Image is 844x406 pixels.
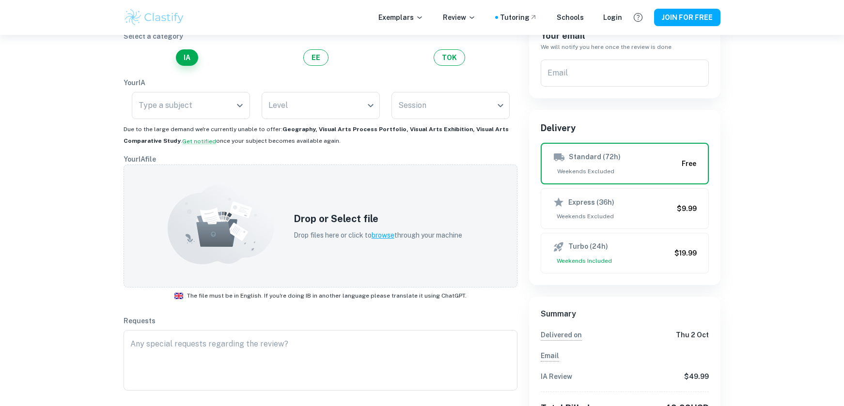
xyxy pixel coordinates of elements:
span: Due to the large demand we're currently unable to offer: . once your subject becomes available ag... [124,126,509,144]
h6: Standard (72h) [569,151,621,163]
h6: $19.99 [674,248,697,258]
a: Tutoring [500,12,537,23]
h6: We will notify you here once the review is done [541,43,709,52]
p: Review [443,12,476,23]
a: Login [603,12,622,23]
span: browse [372,231,394,239]
p: IA Review [541,371,572,382]
b: Geography, Visual Arts Process Portfolio, Visual Arts Exhibition, Visual Arts Comparative Study [124,126,509,144]
span: Weekends Excluded [553,212,673,221]
h6: Express (36h) [568,197,614,208]
h6: $9.99 [677,203,697,214]
span: The file must be in English. If you're doing IB in another language please translate it using Cha... [187,291,467,300]
h6: Turbo (24h) [568,241,608,253]
p: Delivery in 3 business days. Weekends don't count. It's possible that the review will be delivere... [541,330,582,341]
p: Drop files here or click to through your machine [294,230,462,241]
p: Requests [124,316,517,326]
img: Clastify logo [124,8,185,27]
img: ic_flag_en.svg [174,293,183,299]
p: $ 49.99 [684,371,709,382]
button: Express (36h)Weekends Excluded$9.99 [541,188,709,229]
button: EE [303,49,328,66]
input: We'll contact you here [541,60,709,87]
a: Schools [557,12,584,23]
p: Exemplars [378,12,423,23]
p: We will notify you here once your review is completed [541,350,559,361]
span: Weekends Excluded [553,167,678,176]
h6: Delivery [541,121,709,135]
h6: Your email [541,29,709,43]
button: Help and Feedback [630,9,646,26]
p: Select a category [124,31,517,42]
button: Standard (72h)Weekends ExcludedFree [541,143,709,184]
h6: Free [682,158,696,169]
button: Get notified [182,137,216,146]
p: Your IA [124,77,517,88]
button: JOIN FOR FREE [654,9,720,26]
button: TOK [434,49,465,66]
h5: Drop or Select file [294,211,462,226]
p: Thu 2 Oct [676,330,709,341]
p: Your IA file [124,154,517,165]
button: Turbo (24h)Weekends Included$19.99 [541,233,709,273]
button: IA [176,49,198,66]
h6: Summary [541,308,709,320]
span: Weekends Included [553,256,671,265]
button: Open [233,99,247,112]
